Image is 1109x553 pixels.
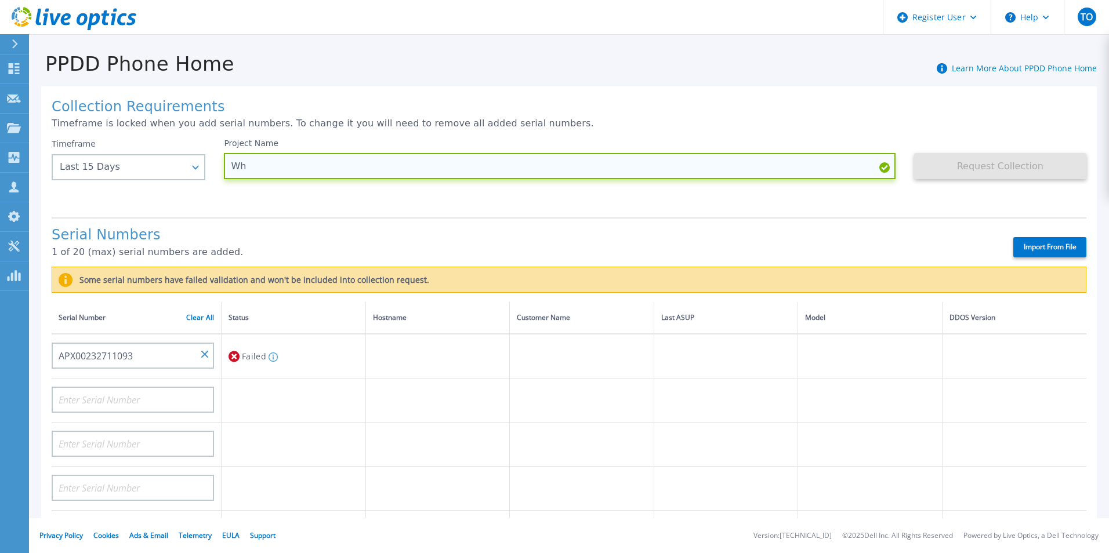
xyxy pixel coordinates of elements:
div: Failed [229,345,358,367]
h1: Serial Numbers [52,227,993,243]
label: Some serial numbers have failed validation and won't be included into collection request. [73,275,429,285]
a: Privacy Policy [39,530,83,540]
a: Support [250,530,276,540]
th: DDOS Version [942,302,1086,334]
span: TO [1081,12,1093,21]
li: Version: [TECHNICAL_ID] [753,532,832,540]
label: Timeframe [52,139,96,148]
a: Learn More About PPDD Phone Home [952,63,1097,74]
a: EULA [222,530,240,540]
input: Enter Serial Number [52,475,214,501]
div: Last 15 Days [60,162,184,172]
p: Timeframe is locked when you add serial numbers. To change it you will need to remove all added s... [52,118,1086,129]
li: © 2025 Dell Inc. All Rights Reserved [842,532,953,540]
th: Model [798,302,943,334]
input: Enter Serial Number [52,431,214,457]
th: Status [222,302,366,334]
th: Last ASUP [654,302,798,334]
input: Enter Serial Number [52,387,214,413]
input: Enter Serial Number [52,343,214,369]
a: Ads & Email [129,530,168,540]
li: Powered by Live Optics, a Dell Technology [963,532,1099,540]
input: Enter Project Name [224,153,895,179]
label: Project Name [224,139,278,147]
button: Request Collection [914,153,1086,179]
th: Customer Name [510,302,654,334]
th: Hostname [365,302,510,334]
a: Cookies [93,530,119,540]
h1: Collection Requirements [52,99,1086,115]
a: Clear All [186,314,214,322]
h1: PPDD Phone Home [29,53,234,75]
a: Telemetry [179,530,212,540]
label: Import From File [1013,237,1086,257]
div: Serial Number [59,311,214,324]
p: 1 of 20 (max) serial numbers are added. [52,247,993,257]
